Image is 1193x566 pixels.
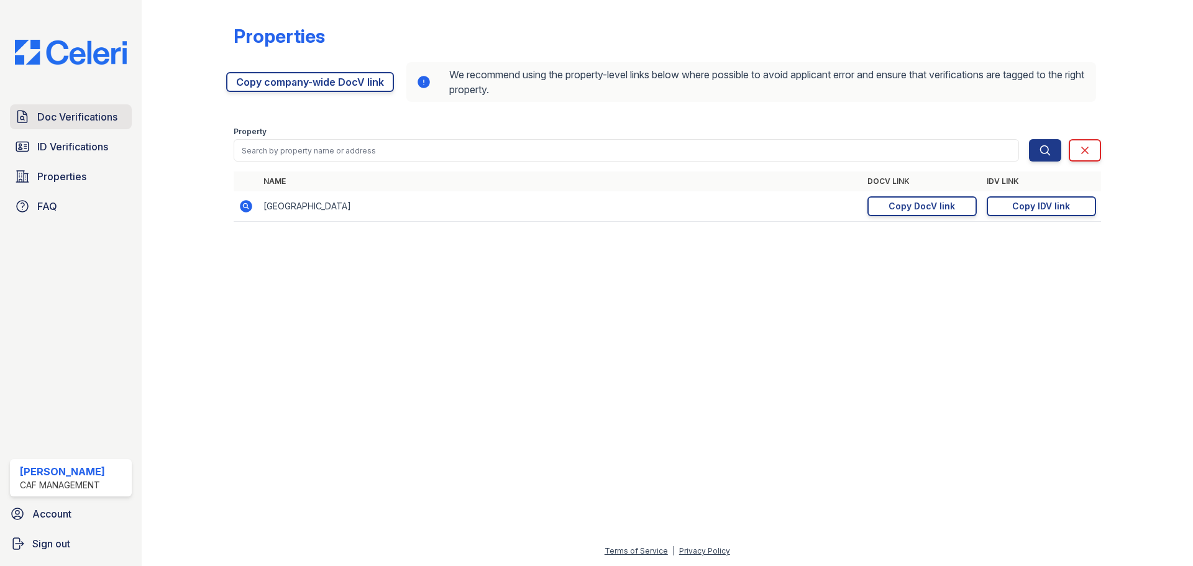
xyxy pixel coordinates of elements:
a: Copy DocV link [867,196,977,216]
span: Account [32,506,71,521]
div: [PERSON_NAME] [20,464,105,479]
div: Copy IDV link [1012,200,1070,212]
a: Account [5,501,137,526]
a: FAQ [10,194,132,219]
th: IDV Link [982,171,1101,191]
a: Sign out [5,531,137,556]
a: Doc Verifications [10,104,132,129]
label: Property [234,127,267,137]
div: CAF Management [20,479,105,491]
img: CE_Logo_Blue-a8612792a0a2168367f1c8372b55b34899dd931a85d93a1a3d3e32e68fde9ad4.png [5,40,137,65]
a: Privacy Policy [679,546,730,555]
th: Name [258,171,862,191]
div: We recommend using the property-level links below where possible to avoid applicant error and ens... [406,62,1096,102]
span: FAQ [37,199,57,214]
span: Doc Verifications [37,109,117,124]
span: Sign out [32,536,70,551]
a: ID Verifications [10,134,132,159]
a: Properties [10,164,132,189]
a: Copy company-wide DocV link [226,72,394,92]
input: Search by property name or address [234,139,1019,162]
th: DocV Link [862,171,982,191]
a: Copy IDV link [987,196,1096,216]
a: Terms of Service [605,546,668,555]
div: | [672,546,675,555]
span: ID Verifications [37,139,108,154]
span: Properties [37,169,86,184]
div: Copy DocV link [889,200,955,212]
div: Properties [234,25,325,47]
td: [GEOGRAPHIC_DATA] [258,191,862,222]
